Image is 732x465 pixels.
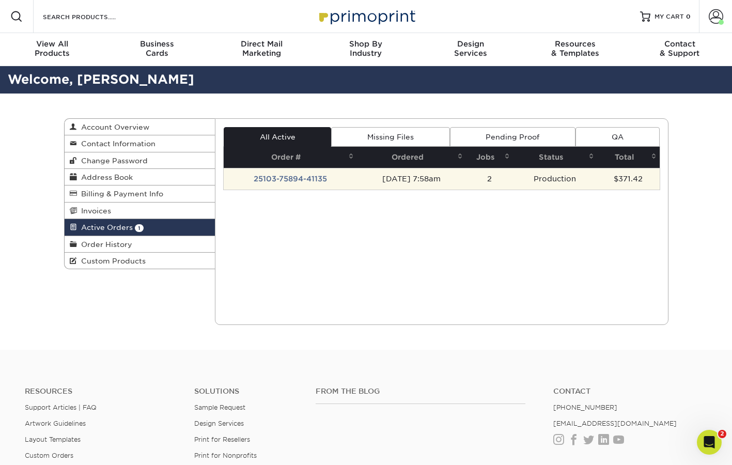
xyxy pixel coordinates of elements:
[418,39,523,58] div: Services
[104,33,209,66] a: BusinessCards
[77,223,133,231] span: Active Orders
[523,33,627,66] a: Resources& Templates
[466,168,513,190] td: 2
[25,387,179,396] h4: Resources
[194,387,300,396] h4: Solutions
[65,203,215,219] a: Invoices
[316,387,525,396] h4: From the Blog
[575,127,659,147] a: QA
[194,404,245,411] a: Sample Request
[104,39,209,49] span: Business
[65,253,215,269] a: Custom Products
[224,168,357,190] td: 25103-75894-41135
[628,39,732,49] span: Contact
[628,39,732,58] div: & Support
[597,168,660,190] td: $371.42
[194,420,244,427] a: Design Services
[697,430,722,455] iframe: Intercom live chat
[77,157,148,165] span: Change Password
[357,168,466,190] td: [DATE] 7:58am
[628,33,732,66] a: Contact& Support
[209,33,314,66] a: Direct MailMarketing
[314,33,418,66] a: Shop ByIndustry
[718,430,726,438] span: 2
[553,404,617,411] a: [PHONE_NUMBER]
[418,39,523,49] span: Design
[135,224,144,232] span: 1
[25,452,73,459] a: Custom Orders
[209,39,314,58] div: Marketing
[77,240,132,249] span: Order History
[65,135,215,152] a: Contact Information
[104,39,209,58] div: Cards
[65,185,215,202] a: Billing & Payment Info
[523,39,627,58] div: & Templates
[357,147,466,168] th: Ordered
[466,147,513,168] th: Jobs
[224,147,357,168] th: Order #
[194,436,250,443] a: Print for Resellers
[418,33,523,66] a: DesignServices
[553,387,707,396] a: Contact
[450,127,575,147] a: Pending Proof
[686,13,691,20] span: 0
[553,420,677,427] a: [EMAIL_ADDRESS][DOMAIN_NAME]
[331,127,449,147] a: Missing Files
[315,5,418,27] img: Primoprint
[65,152,215,169] a: Change Password
[224,127,331,147] a: All Active
[513,168,597,190] td: Production
[314,39,418,49] span: Shop By
[523,39,627,49] span: Resources
[77,173,133,181] span: Address Book
[77,139,155,148] span: Contact Information
[42,10,143,23] input: SEARCH PRODUCTS.....
[597,147,660,168] th: Total
[25,404,97,411] a: Support Articles | FAQ
[25,420,86,427] a: Artwork Guidelines
[314,39,418,58] div: Industry
[25,436,81,443] a: Layout Templates
[77,207,111,215] span: Invoices
[77,257,146,265] span: Custom Products
[65,236,215,253] a: Order History
[513,147,597,168] th: Status
[194,452,257,459] a: Print for Nonprofits
[77,123,149,131] span: Account Overview
[655,12,684,21] span: MY CART
[65,219,215,236] a: Active Orders 1
[65,119,215,135] a: Account Overview
[209,39,314,49] span: Direct Mail
[77,190,163,198] span: Billing & Payment Info
[65,169,215,185] a: Address Book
